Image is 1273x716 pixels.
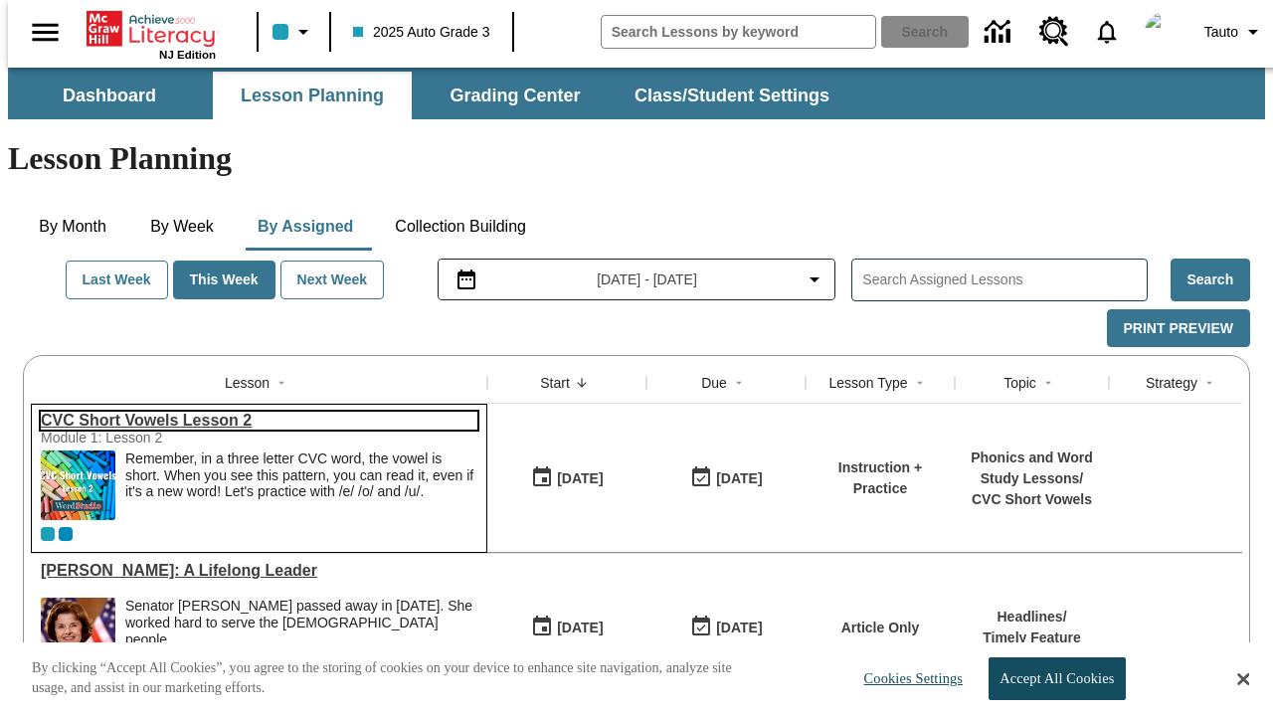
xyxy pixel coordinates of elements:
p: Instruction + Practice [816,457,945,499]
div: [DATE] [716,466,762,491]
span: Lesson Planning [241,85,384,107]
button: Class color is light blue. Change class color [265,14,323,50]
span: Tauto [1204,22,1238,43]
a: Dianne Feinstein: A Lifelong Leader, Lessons [41,562,477,580]
div: SubNavbar [8,72,847,119]
button: Sort [270,371,293,395]
p: Timely Feature [983,627,1081,648]
a: Home [87,9,216,49]
div: Senator Dianne Feinstein passed away in September 2023. She worked hard to serve the American peo... [125,598,477,667]
button: Select a new avatar [1133,6,1196,58]
span: Dashboard [63,85,156,107]
div: [DATE] [557,616,603,640]
button: Sort [1036,371,1060,395]
span: 2025 Auto Grade 3 [353,22,490,43]
div: Remember, in a three letter CVC word, the vowel is short. When you see this pattern, you can read... [125,450,477,520]
div: Lesson Type [828,373,907,393]
button: By Month [23,203,122,251]
button: By Assigned [242,203,369,251]
a: Resource Center, Will open in new tab [1027,5,1081,59]
img: Senator Dianne Feinstein of California smiles with the U.S. flag behind her. [41,598,115,667]
div: Due [701,373,727,393]
div: SubNavbar [8,68,1265,119]
div: CVC Short Vowels Lesson 2 [41,412,477,430]
button: 10/15/25: Last day the lesson can be accessed [683,459,769,497]
button: Class/Student Settings [619,72,845,119]
span: Class/Student Settings [635,85,829,107]
button: Accept All Cookies [989,657,1125,700]
p: Headlines / [983,607,1081,627]
span: Grading Center [450,85,580,107]
button: 10/15/25: Last day the lesson can be accessed [683,609,769,646]
button: Next Week [280,261,385,299]
p: Phonics and Word Study Lessons / [965,447,1099,489]
div: Senator [PERSON_NAME] passed away in [DATE]. She worked hard to serve the [DEMOGRAPHIC_DATA] people. [125,598,477,647]
div: Module 1: Lesson 2 [41,430,339,446]
a: Data Center [973,5,1027,60]
button: Sort [570,371,594,395]
div: Topic [1003,373,1036,393]
button: Last Week [66,261,168,299]
div: Home [87,7,216,61]
svg: Collapse Date Range Filter [803,268,826,291]
button: Open side menu [16,3,75,62]
button: 10/15/25: First time the lesson was available [524,609,610,646]
button: Print Preview [1107,309,1250,348]
img: avatar image [1145,12,1184,52]
input: search field [602,16,875,48]
button: Search [1171,259,1250,301]
button: Sort [908,371,932,395]
p: CVC Short Vowels [965,489,1099,510]
div: Lesson [225,373,270,393]
span: [DATE] - [DATE] [597,269,697,290]
button: Profile/Settings [1196,14,1273,50]
button: Close [1237,670,1249,688]
button: This Week [173,261,275,299]
button: Collection Building [379,203,542,251]
div: [DATE] [557,466,603,491]
button: Grading Center [416,72,615,119]
div: Current Class [41,527,55,541]
div: Strategy [1146,373,1197,393]
button: Sort [727,371,751,395]
div: Dianne Feinstein: A Lifelong Leader [41,562,477,580]
p: Remember, in a three letter CVC word, the vowel is short. When you see this pattern, you can read... [125,450,477,500]
button: Lesson Planning [213,72,412,119]
button: By Week [132,203,232,251]
button: Dashboard [10,72,209,119]
button: Sort [1197,371,1221,395]
input: Search Assigned Lessons [862,266,1146,294]
div: Start [540,373,570,393]
button: Select the date range menu item [447,268,827,291]
div: OL 2025 Auto Grade 4 [59,527,73,541]
a: CVC Short Vowels Lesson 2, Lessons [41,412,477,430]
div: [DATE] [716,616,762,640]
h1: Lesson Planning [8,140,1265,177]
p: By clicking “Accept All Cookies”, you agree to the storing of cookies on your device to enhance s... [32,658,764,697]
button: 10/15/25: First time the lesson was available [524,459,610,497]
img: CVC Short Vowels Lesson 2. [41,450,115,520]
p: Article Only [841,618,920,638]
span: NJ Edition [159,49,216,61]
a: Notifications [1081,6,1133,58]
button: Cookies Settings [846,658,971,699]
